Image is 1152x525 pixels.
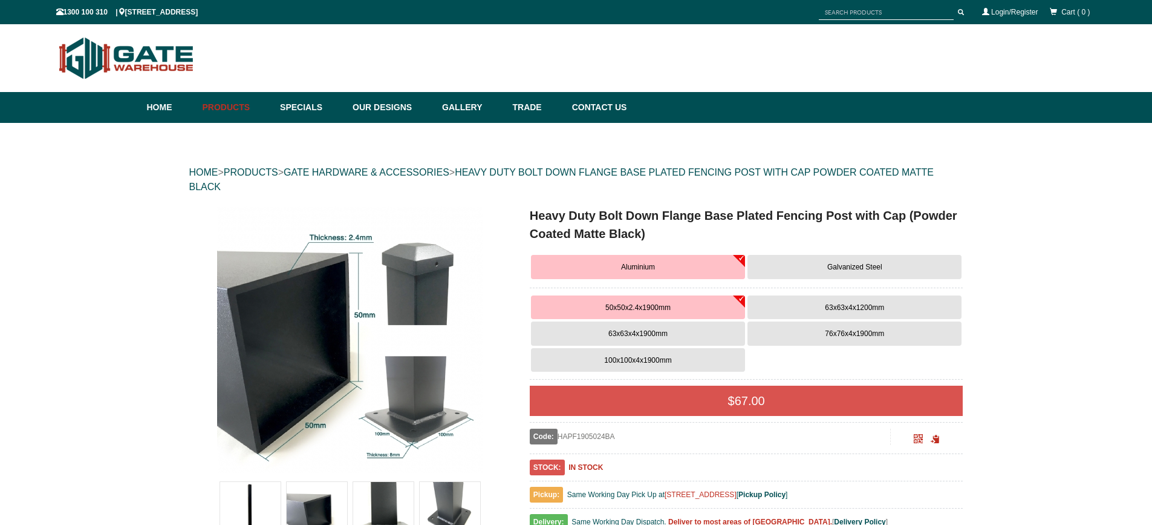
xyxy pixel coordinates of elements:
img: Gate Warehouse [56,30,197,86]
button: 63x63x4x1900mm [531,322,745,346]
h1: Heavy Duty Bolt Down Flange Base Plated Fencing Post with Cap (Powder Coated Matte Black) [530,206,963,243]
span: Galvanized Steel [827,263,882,271]
button: 63x63x4x1200mm [747,296,962,320]
input: SEARCH PRODUCTS [819,5,954,20]
div: HAPF1905024BA [530,429,891,444]
span: Same Working Day Pick Up at [ ] [567,490,788,499]
span: Aluminium [621,263,655,271]
a: HEAVY DUTY BOLT DOWN FLANGE BASE PLATED FENCING POST WITH CAP POWDER COATED MATTE BLACK [189,167,934,192]
a: Login/Register [991,8,1038,16]
a: HOME [189,167,218,177]
a: Trade [506,92,565,123]
b: IN STOCK [568,463,603,472]
img: Heavy Duty Bolt Down Flange Base Plated Fencing Post with Cap (Powder Coated Matte Black) - Alumi... [217,206,483,473]
span: 100x100x4x1900mm [604,356,671,365]
a: [STREET_ADDRESS] [665,490,737,499]
a: Products [197,92,275,123]
a: Our Designs [347,92,436,123]
a: GATE HARDWARE & ACCESSORIES [284,167,449,177]
button: Aluminium [531,255,745,279]
button: 100x100x4x1900mm [531,348,745,372]
button: Galvanized Steel [747,255,962,279]
span: Pickup: [530,487,563,503]
a: Pickup Policy [738,490,786,499]
a: Heavy Duty Bolt Down Flange Base Plated Fencing Post with Cap (Powder Coated Matte Black) - Alumi... [190,206,510,473]
span: STOCK: [530,460,565,475]
a: Specials [274,92,347,123]
span: 67.00 [735,394,765,408]
button: 76x76x4x1900mm [747,322,962,346]
a: Gallery [436,92,506,123]
a: Contact Us [566,92,627,123]
span: 63x63x4x1900mm [608,329,668,338]
span: Code: [530,429,558,444]
a: Click to enlarge and scan to share. [914,436,923,444]
div: > > > [189,153,963,206]
span: 63x63x4x1200mm [825,303,884,312]
span: 76x76x4x1900mm [825,329,884,338]
div: $ [530,386,963,416]
a: Home [147,92,197,123]
a: PRODUCTS [224,167,278,177]
span: 1300 100 310 | [STREET_ADDRESS] [56,8,198,16]
span: 50x50x2.4x1900mm [605,303,671,312]
span: Click to copy the URL [931,435,940,444]
span: Cart ( 0 ) [1061,8,1090,16]
button: 50x50x2.4x1900mm [531,296,745,320]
